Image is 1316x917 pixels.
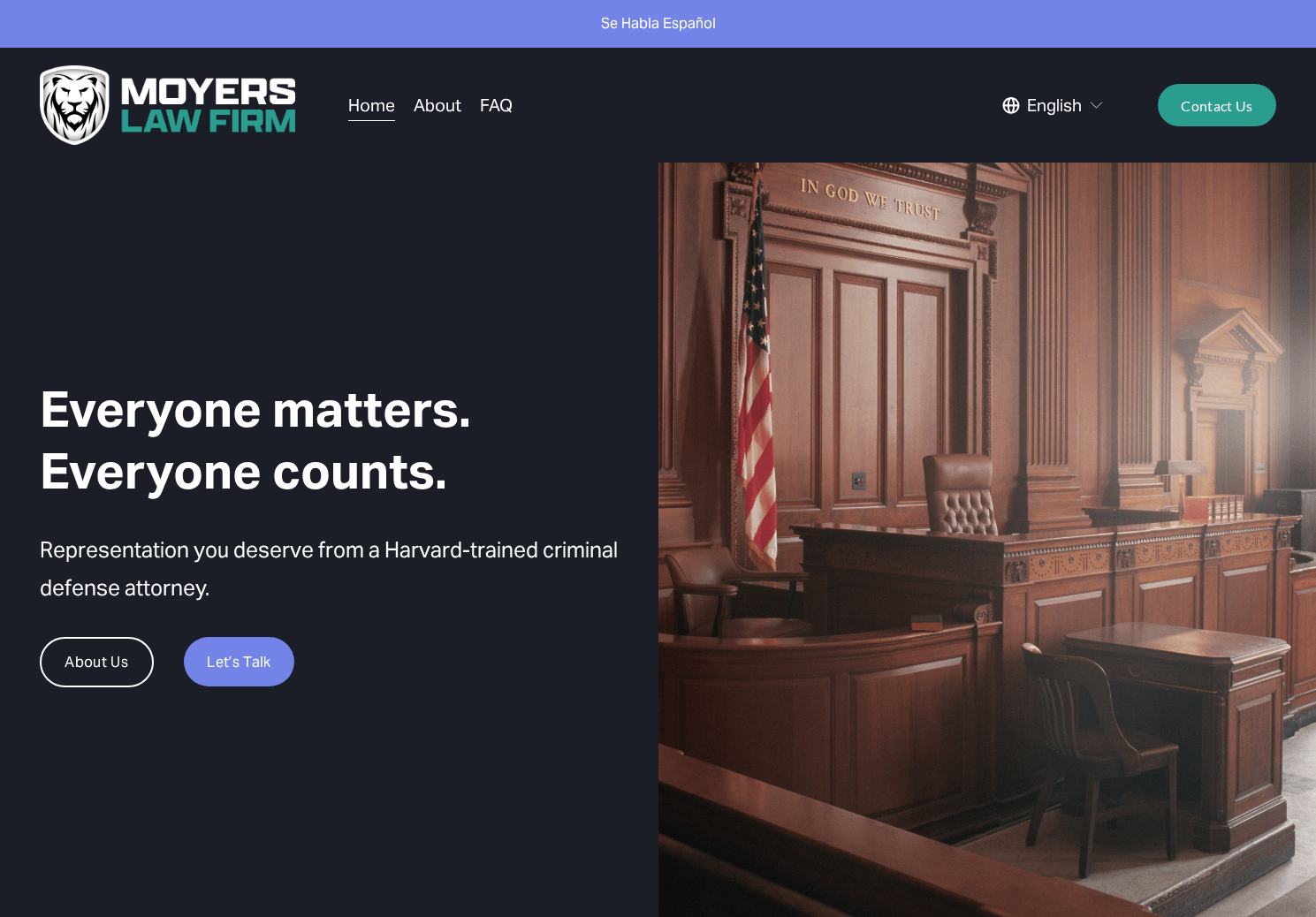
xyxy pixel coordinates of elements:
p: Representation you deserve from a Harvard-trained criminal defense attorney. [40,531,619,607]
div: language picker [1002,88,1105,122]
a: Let’s Talk [184,637,295,686]
a: FAQ [480,88,513,122]
a: About Us [40,637,154,687]
span: English [1027,90,1082,121]
a: About [414,88,461,122]
a: Home [348,88,395,122]
h1: Everyone matters. Everyone counts. [40,378,619,503]
img: Moyers Law Firm | Everyone Matters. Everyone Counts. [40,65,296,145]
a: Contact Us [1158,84,1277,126]
p: Se Habla Español [42,11,1274,37]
